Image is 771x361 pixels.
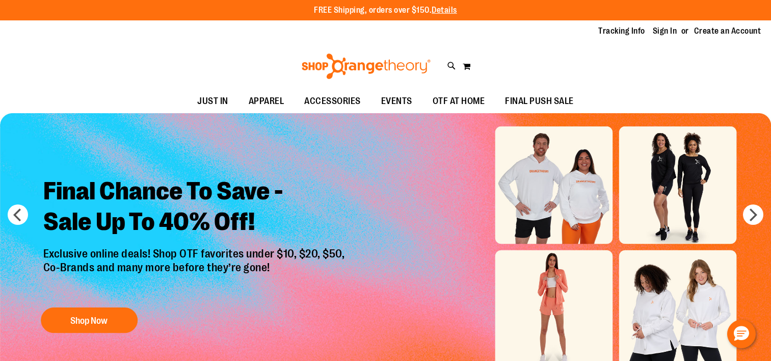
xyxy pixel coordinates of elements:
[304,90,361,113] span: ACCESSORIES
[41,307,138,333] button: Shop Now
[294,90,371,113] a: ACCESSORIES
[249,90,284,113] span: APPAREL
[36,248,355,298] p: Exclusive online deals! Shop OTF favorites under $10, $20, $50, Co-Brands and many more before th...
[197,90,228,113] span: JUST IN
[694,25,761,37] a: Create an Account
[238,90,295,113] a: APPAREL
[300,54,432,79] img: Shop Orangetheory
[743,204,763,225] button: next
[727,320,756,348] button: Hello, have a question? Let’s chat.
[505,90,574,113] span: FINAL PUSH SALE
[8,204,28,225] button: prev
[495,90,584,113] a: FINAL PUSH SALE
[433,90,485,113] span: OTF AT HOME
[598,25,645,37] a: Tracking Info
[187,90,238,113] a: JUST IN
[653,25,677,37] a: Sign In
[314,5,457,16] p: FREE Shipping, orders over $150.
[422,90,495,113] a: OTF AT HOME
[381,90,412,113] span: EVENTS
[36,169,355,248] h2: Final Chance To Save - Sale Up To 40% Off!
[371,90,422,113] a: EVENTS
[432,6,457,15] a: Details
